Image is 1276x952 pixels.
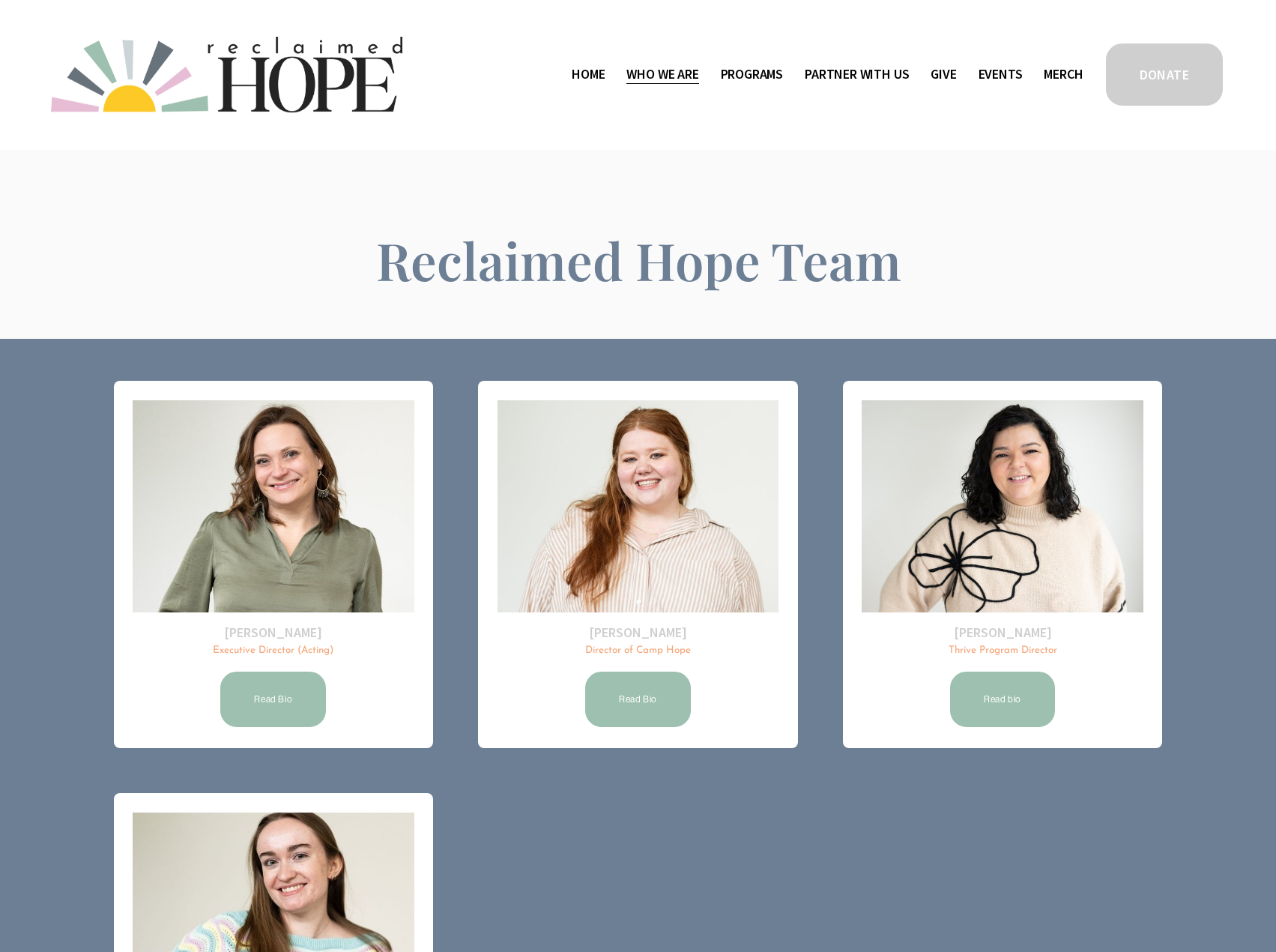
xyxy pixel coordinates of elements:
[805,63,909,87] a: folder dropdown
[376,226,901,294] span: Reclaimed Hope Team
[979,63,1023,87] a: Events
[133,644,414,658] p: Executive Director (Acting)
[572,63,605,87] a: Home
[931,63,956,87] a: Give
[862,644,1143,658] p: Thrive Program Director
[805,64,909,85] span: Partner With Us
[948,669,1057,729] a: Read bio
[721,63,784,87] a: folder dropdown
[626,64,698,85] span: Who We Are
[626,63,698,87] a: folder dropdown
[1044,63,1083,87] a: Merch
[498,624,778,641] h2: [PERSON_NAME]
[133,624,414,641] h2: [PERSON_NAME]
[498,644,778,658] p: Director of Camp Hope
[1104,41,1225,108] a: DONATE
[721,64,784,85] span: Programs
[218,669,328,729] a: Read Bio
[51,37,402,112] img: Reclaimed Hope Initiative
[583,669,693,729] a: Read Bio
[862,624,1143,641] h2: [PERSON_NAME]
